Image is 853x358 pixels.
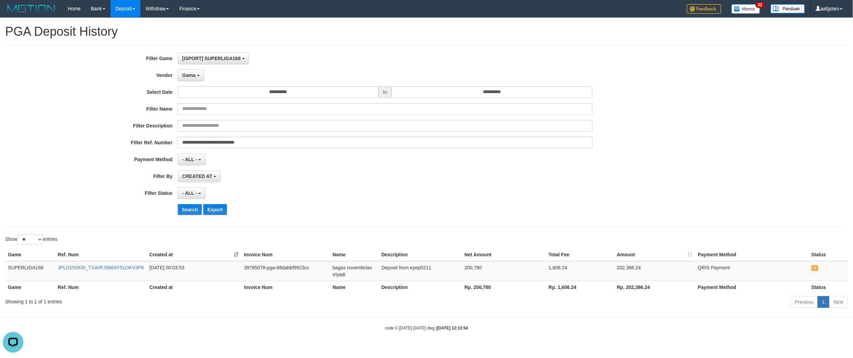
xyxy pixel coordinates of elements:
button: Open LiveChat chat widget [3,3,23,23]
button: CREATED AT [178,170,221,182]
button: - ALL - [178,187,206,199]
button: Search [178,204,202,215]
button: Export [203,204,227,215]
th: Game [5,281,55,293]
label: Show entries [5,234,57,245]
span: Gama [182,72,196,78]
button: - ALL - [178,154,206,165]
button: [ISPORT] SUPERLIGA168 [178,53,249,64]
td: 39785078-pga-68dabbf9923cc [241,261,330,281]
th: Ref. Num [55,281,147,293]
th: Status [809,248,848,261]
img: MOTION_logo.png [5,3,57,14]
div: Showing 1 to 1 of 1 entries [5,295,350,305]
img: Feedback.jpg [687,4,721,14]
span: CREATED AT [182,174,212,179]
td: QRIS Payment [695,261,808,281]
td: 1,606.24 [546,261,614,281]
h1: PGA Deposit History [5,25,848,38]
span: to [379,86,392,98]
a: Previous [791,296,818,308]
th: Description [379,281,462,293]
span: - ALL - [182,190,197,196]
th: Net Amount [462,248,546,261]
th: Name [330,281,379,293]
th: Total Fee [546,248,614,261]
th: Rp. 200,780 [462,281,546,293]
th: Description [379,248,462,261]
th: Rp. 202,386.24 [614,281,695,293]
td: 202,386.24 [614,261,695,281]
th: Game [5,248,55,261]
a: Next [829,296,848,308]
span: 32 [756,2,765,8]
th: Invoice Num [241,248,330,261]
img: Button%20Memo.svg [731,4,760,14]
a: JPLD250930_TXAVFJ566AY51OKV3P6 [58,265,144,270]
td: SUPERLIGA168 [5,261,55,281]
img: panduan.png [771,4,805,13]
th: Amount: activate to sort column ascending [614,248,695,261]
span: [ISPORT] SUPERLIGA168 [182,56,241,61]
th: Created at: activate to sort column ascending [147,248,241,261]
th: Payment Method [695,281,808,293]
td: bagas novembrian triyadi [330,261,379,281]
th: Rp. 1,606.24 [546,281,614,293]
th: Status [809,281,848,293]
a: 1 [818,296,829,308]
th: Name [330,248,379,261]
th: Created at [147,281,241,293]
th: Ref. Num [55,248,147,261]
span: - ALL - [182,157,197,162]
td: [DATE] 00:03:53 [147,261,241,281]
small: code © [DATE]-[DATE] dwg | [385,326,468,331]
th: Invoice Num [241,281,330,293]
button: Gama [178,69,204,81]
td: 200,780 [462,261,546,281]
td: Deposit from epep0211 [379,261,462,281]
select: Showentries [17,234,43,245]
span: UNPAID [811,265,818,271]
strong: [DATE] 12:13:54 [437,326,468,331]
th: Payment Method [695,248,808,261]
